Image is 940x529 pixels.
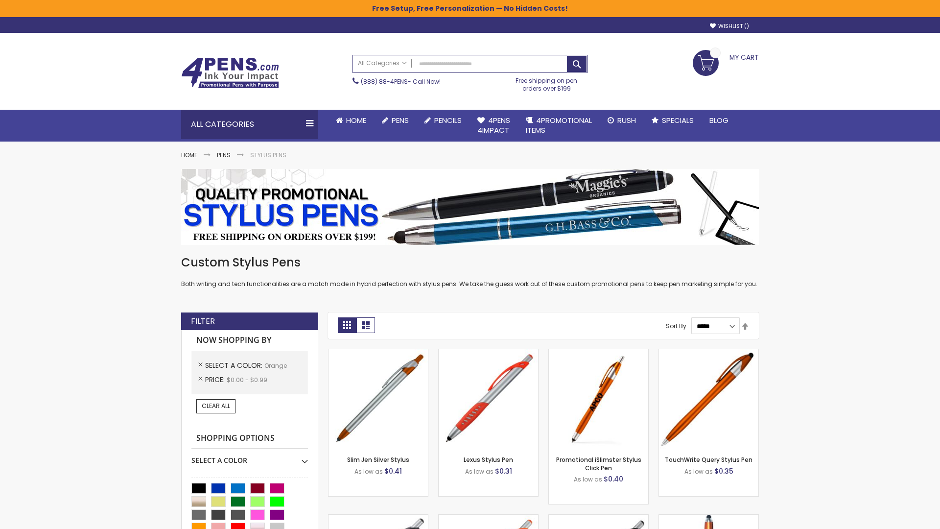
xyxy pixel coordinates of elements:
[617,115,636,125] span: Rush
[666,322,686,330] label: Sort By
[250,151,286,159] strong: Stylus Pens
[191,428,308,449] strong: Shopping Options
[217,151,231,159] a: Pens
[574,475,602,483] span: As low as
[361,77,441,86] span: - Call Now!
[518,110,600,142] a: 4PROMOTIONALITEMS
[181,151,197,159] a: Home
[549,349,648,357] a: Promotional iSlimster Stylus Click Pen-Orange
[549,349,648,449] img: Promotional iSlimster Stylus Click Pen-Orange
[702,110,736,131] a: Blog
[328,110,374,131] a: Home
[374,110,417,131] a: Pens
[600,110,644,131] a: Rush
[659,514,758,523] a: TouchWrite Command Stylus Pen-Orange
[470,110,518,142] a: 4Pens4impact
[659,349,758,449] img: TouchWrite Query Stylus Pen-Orange
[549,514,648,523] a: Lexus Metallic Stylus Pen-Orange
[329,514,428,523] a: Boston Stylus Pen-Orange
[644,110,702,131] a: Specials
[604,474,623,484] span: $0.40
[181,169,759,245] img: Stylus Pens
[477,115,510,135] span: 4Pens 4impact
[439,349,538,357] a: Lexus Stylus Pen-Orange
[181,57,279,89] img: 4Pens Custom Pens and Promotional Products
[338,317,356,333] strong: Grid
[329,349,428,357] a: Slim Jen Silver Stylus-Orange
[709,115,728,125] span: Blog
[347,456,409,464] a: Slim Jen Silver Stylus
[556,456,641,472] a: Promotional iSlimster Stylus Click Pen
[714,466,733,476] span: $0.35
[710,23,749,30] a: Wishlist
[191,330,308,351] strong: Now Shopping by
[384,466,402,476] span: $0.41
[361,77,408,86] a: (888) 88-4PENS
[354,467,383,476] span: As low as
[227,376,267,384] span: $0.00 - $0.99
[181,110,318,139] div: All Categories
[196,399,235,413] a: Clear All
[205,375,227,385] span: Price
[181,255,759,270] h1: Custom Stylus Pens
[353,55,412,72] a: All Categories
[191,316,215,327] strong: Filter
[659,349,758,357] a: TouchWrite Query Stylus Pen-Orange
[495,466,512,476] span: $0.31
[665,456,752,464] a: TouchWrite Query Stylus Pen
[346,115,366,125] span: Home
[684,467,713,476] span: As low as
[358,59,407,67] span: All Categories
[526,115,592,135] span: 4PROMOTIONAL ITEMS
[202,402,230,410] span: Clear All
[191,449,308,465] div: Select A Color
[464,456,513,464] a: Lexus Stylus Pen
[662,115,694,125] span: Specials
[506,73,588,93] div: Free shipping on pen orders over $199
[329,349,428,449] img: Slim Jen Silver Stylus-Orange
[264,361,287,370] span: Orange
[465,467,493,476] span: As low as
[392,115,409,125] span: Pens
[205,361,264,370] span: Select A Color
[434,115,462,125] span: Pencils
[439,349,538,449] img: Lexus Stylus Pen-Orange
[181,255,759,289] div: Both writing and tech functionalities are a match made in hybrid perfection with stylus pens. We ...
[439,514,538,523] a: Boston Silver Stylus Pen-Orange
[417,110,470,131] a: Pencils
